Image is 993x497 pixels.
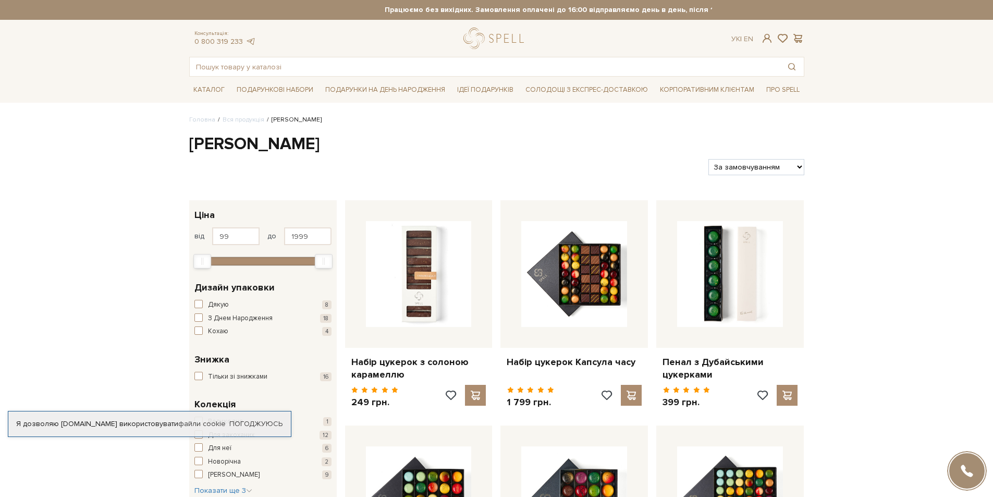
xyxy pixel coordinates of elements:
div: Я дозволяю [DOMAIN_NAME] використовувати [8,419,291,429]
span: Ціна [194,208,215,222]
button: Кохаю 4 [194,326,332,337]
span: Кохаю [208,326,228,337]
input: Пошук товару у каталозі [190,57,780,76]
div: Max [315,254,333,269]
a: Набір цукерок Капсула часу [507,356,642,368]
a: En [744,34,753,43]
span: до [267,232,276,241]
span: від [194,232,204,241]
span: 4 [322,327,332,336]
a: logo [463,28,529,49]
span: | [740,34,742,43]
a: Пенал з Дубайськими цукерками [663,356,798,381]
span: [PERSON_NAME] [208,470,260,480]
span: Колекція [194,397,236,411]
span: Подарунки на День народження [321,82,449,98]
button: Для неї 6 [194,443,332,454]
strong: Працюємо без вихідних. Замовлення оплачені до 16:00 відправляємо день в день, після 16:00 - насту... [281,5,897,15]
button: Показати ще 3 [194,486,252,496]
span: Тільки зі знижками [208,372,267,382]
button: Новорічна 2 [194,457,332,467]
button: З Днем Народження 18 [194,313,332,324]
input: Ціна [284,227,332,245]
a: Корпоративним клієнтам [656,81,758,99]
span: 6 [322,444,332,453]
div: Ук [731,34,753,44]
a: 0 800 319 233 [194,37,243,46]
a: файли cookie [178,419,226,428]
a: telegram [246,37,256,46]
span: 18 [320,314,332,323]
button: Пошук товару у каталозі [780,57,804,76]
button: Тільки зі знижками 16 [194,372,332,382]
span: Каталог [189,82,229,98]
span: 12 [320,431,332,440]
p: 1 799 грн. [507,396,554,408]
span: 16 [320,372,332,381]
span: 1 [323,417,332,426]
span: Для неї [208,443,231,454]
span: Подарункові набори [232,82,317,98]
a: Солодощі з експрес-доставкою [521,81,652,99]
a: Набір цукерок з солоною карамеллю [351,356,486,381]
button: [PERSON_NAME] 9 [194,470,332,480]
span: 2 [322,457,332,466]
li: [PERSON_NAME] [264,115,322,125]
span: Знижка [194,353,229,367]
h1: [PERSON_NAME] [189,134,804,155]
button: Дякую 8 [194,300,332,310]
span: Новорічна [208,457,241,467]
span: Дякую [208,300,229,310]
p: 249 грн. [351,396,399,408]
span: 9 [322,470,332,479]
div: Min [193,254,211,269]
a: Вся продукція [223,116,264,124]
span: З Днем Народження [208,313,273,324]
p: 399 грн. [663,396,710,408]
a: Погоджуюсь [229,419,283,429]
a: Головна [189,116,215,124]
span: Ідеї подарунків [453,82,518,98]
span: 8 [322,300,332,309]
span: Показати ще 3 [194,486,252,495]
span: Про Spell [762,82,804,98]
span: Консультація: [194,30,256,37]
input: Ціна [212,227,260,245]
span: Дизайн упаковки [194,281,275,295]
